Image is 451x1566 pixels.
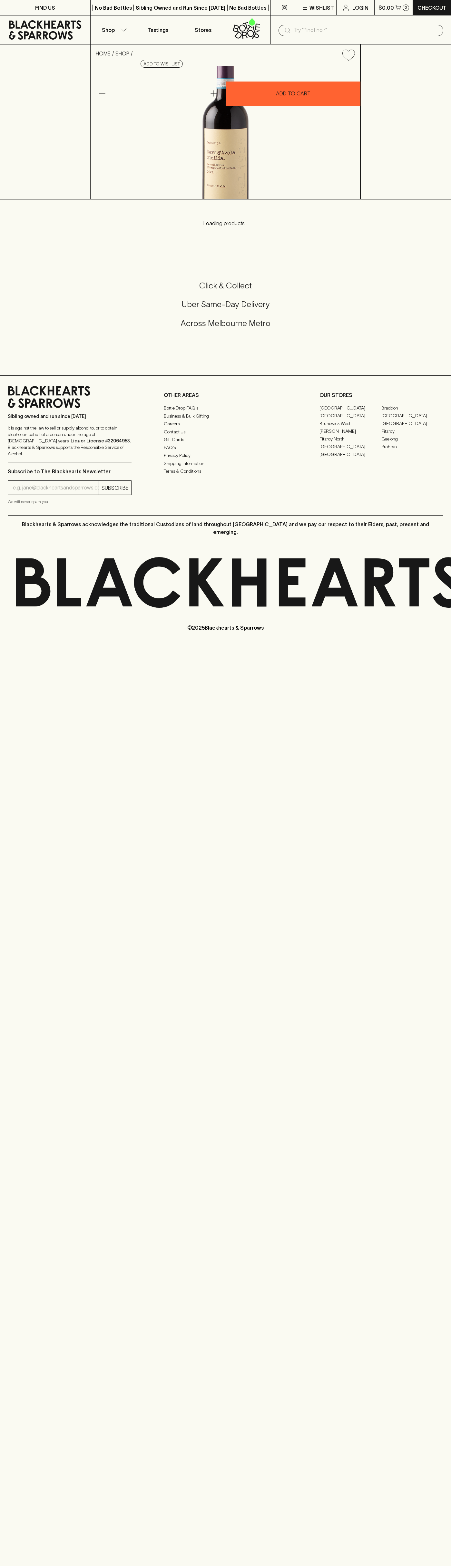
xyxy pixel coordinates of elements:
[164,452,288,459] a: Privacy Policy
[102,26,115,34] p: Shop
[381,404,443,412] a: Braddon
[319,435,381,443] a: Fitzroy North
[164,459,288,467] a: Shipping Information
[8,413,132,420] p: Sibling owned and run since [DATE]
[340,47,358,63] button: Add to wishlist
[91,15,136,44] button: Shop
[381,443,443,450] a: Prahran
[417,4,446,12] p: Checkout
[99,481,131,495] button: SUBSCRIBE
[164,428,288,436] a: Contact Us
[8,498,132,505] p: We will never spam you
[319,412,381,420] a: [GEOGRAPHIC_DATA]
[319,443,381,450] a: [GEOGRAPHIC_DATA]
[319,420,381,427] a: Brunswick West
[164,420,288,428] a: Careers
[8,280,443,291] h5: Click & Collect
[381,435,443,443] a: Geelong
[13,520,438,536] p: Blackhearts & Sparrows acknowledges the traditional Custodians of land throughout [GEOGRAPHIC_DAT...
[381,420,443,427] a: [GEOGRAPHIC_DATA]
[164,436,288,444] a: Gift Cards
[226,82,360,106] button: ADD TO CART
[319,427,381,435] a: [PERSON_NAME]
[276,90,310,97] p: ADD TO CART
[164,412,288,420] a: Business & Bulk Gifting
[309,4,334,12] p: Wishlist
[352,4,368,12] p: Login
[115,51,129,56] a: SHOP
[8,299,443,310] h5: Uber Same-Day Delivery
[8,425,132,457] p: It is against the law to sell or supply alcohol to, or to obtain alcohol on behalf of a person un...
[164,391,288,399] p: OTHER AREAS
[319,404,381,412] a: [GEOGRAPHIC_DATA]
[378,4,394,12] p: $0.00
[319,391,443,399] p: OUR STORES
[6,219,445,227] p: Loading products...
[164,444,288,451] a: FAQ's
[13,483,99,493] input: e.g. jane@blackheartsandsparrows.com.au
[8,318,443,329] h5: Across Melbourne Metro
[319,450,381,458] a: [GEOGRAPHIC_DATA]
[381,412,443,420] a: [GEOGRAPHIC_DATA]
[141,60,183,68] button: Add to wishlist
[381,427,443,435] a: Fitzroy
[294,25,438,35] input: Try "Pinot noir"
[96,51,111,56] a: HOME
[148,26,168,34] p: Tastings
[35,4,55,12] p: FIND US
[405,6,407,9] p: 0
[195,26,211,34] p: Stores
[71,438,130,443] strong: Liquor License #32064953
[181,15,226,44] a: Stores
[164,404,288,412] a: Bottle Drop FAQ's
[164,468,288,475] a: Terms & Conditions
[8,255,443,362] div: Call to action block
[102,484,129,492] p: SUBSCRIBE
[91,66,360,199] img: 2034.png
[8,468,132,475] p: Subscribe to The Blackhearts Newsletter
[135,15,181,44] a: Tastings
